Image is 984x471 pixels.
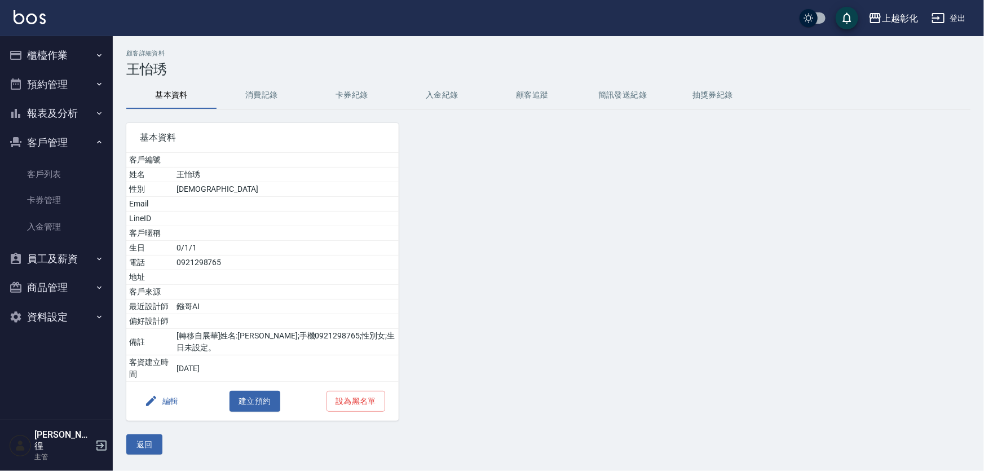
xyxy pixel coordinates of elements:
button: 簡訊發送紀錄 [577,82,668,109]
img: Logo [14,10,46,24]
td: 0921298765 [174,256,399,270]
td: 備註 [126,329,174,355]
h2: 顧客詳細資料 [126,50,970,57]
button: 報表及分析 [5,99,108,128]
p: 主管 [34,452,92,462]
button: 消費記錄 [217,82,307,109]
button: 預約管理 [5,70,108,99]
button: 建立預約 [230,391,280,412]
img: Person [9,434,32,457]
button: 編輯 [140,391,183,412]
a: 客戶列表 [5,161,108,187]
h3: 王怡琇 [126,61,970,77]
button: 登出 [927,8,970,29]
button: 客戶管理 [5,128,108,157]
button: 入金紀錄 [397,82,487,109]
button: 商品管理 [5,273,108,302]
button: 抽獎券紀錄 [668,82,758,109]
td: 生日 [126,241,174,256]
span: 基本資料 [140,132,385,143]
td: 性別 [126,182,174,197]
td: 0/1/1 [174,241,399,256]
button: 返回 [126,434,162,455]
td: [DEMOGRAPHIC_DATA] [174,182,399,197]
button: 卡券紀錄 [307,82,397,109]
td: 客戶來源 [126,285,174,300]
td: 姓名 [126,168,174,182]
td: 偏好設計師 [126,314,174,329]
button: 員工及薪資 [5,244,108,274]
button: 櫃檯作業 [5,41,108,70]
a: 入金管理 [5,214,108,240]
td: LineID [126,212,174,226]
button: 資料設定 [5,302,108,332]
td: 客戶編號 [126,153,174,168]
td: 電話 [126,256,174,270]
td: [轉移自展華]姓名:[PERSON_NAME];手機0921298765;性別女;生日未設定。 [174,329,399,355]
td: 鏹哥AI [174,300,399,314]
h5: [PERSON_NAME]徨 [34,429,92,452]
td: [DATE] [174,355,399,382]
td: Email [126,197,174,212]
td: 客資建立時間 [126,355,174,382]
button: 上越彰化 [864,7,923,30]
td: 地址 [126,270,174,285]
button: save [836,7,858,29]
td: 最近設計師 [126,300,174,314]
button: 設為黑名單 [326,391,385,412]
td: 王怡琇 [174,168,399,182]
td: 客戶暱稱 [126,226,174,241]
button: 基本資料 [126,82,217,109]
button: 顧客追蹤 [487,82,577,109]
a: 卡券管理 [5,187,108,213]
div: 上越彰化 [882,11,918,25]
